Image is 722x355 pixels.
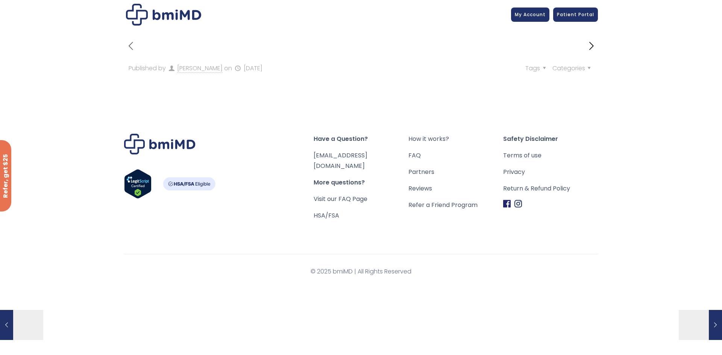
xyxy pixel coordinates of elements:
[585,41,598,53] a: next post
[234,64,242,73] i: published
[314,211,339,220] a: HSA/FSA
[163,177,215,190] img: HSA-FSA
[408,183,503,194] a: Reviews
[314,195,367,203] a: Visit our FAQ Page
[126,4,201,26] img: 4d2aa087-d6a5-475d-b24e-8cff52761725
[124,169,152,202] a: Verify LegitScript Approval for www.bmimd.com
[177,64,223,73] a: [PERSON_NAME]
[503,134,598,144] span: Safety Disclaimer
[408,134,503,144] a: How it works?
[244,64,262,73] time: [DATE]
[679,310,722,340] a: 32184af3-b025-4557-aa54-3566f0397474[DATE]
[314,134,408,144] span: Have a Question?
[129,64,166,73] span: Published by
[124,266,598,277] span: © 2025 bmiMD | All Rights Reserved
[515,11,546,18] span: My Account
[552,64,593,73] span: Categories
[408,200,503,210] a: Refer a Friend Program
[314,151,367,170] a: [EMAIL_ADDRESS][DOMAIN_NAME]
[124,41,137,53] a: previous post
[6,326,87,349] iframe: Sign Up via Text for Offers
[585,39,598,53] i: next post
[167,64,176,73] i: author
[408,150,503,161] a: FAQ
[511,8,549,22] a: My Account
[525,64,548,73] span: Tags
[503,150,598,161] a: Terms of use
[124,134,196,154] img: Brand Logo
[124,39,137,53] i: previous post
[314,177,408,188] span: More questions?
[503,183,598,194] a: Return & Refund Policy
[503,200,511,208] img: Facebook
[124,169,152,199] img: Verify Approval for www.bmimd.com
[553,8,598,22] a: Patient Portal
[557,11,594,18] span: Patient Portal
[408,167,503,177] a: Partners
[514,200,522,208] img: Instagram
[503,167,598,177] a: Privacy
[224,64,232,73] span: on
